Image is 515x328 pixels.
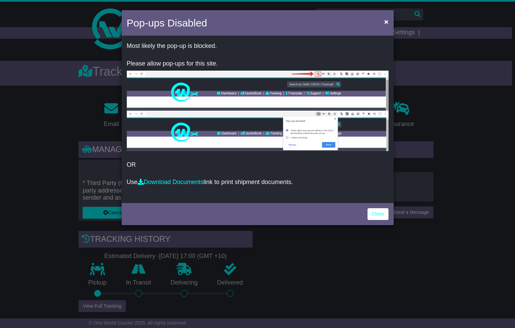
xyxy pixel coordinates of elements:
a: Download Documents [138,179,204,185]
img: allow-popup-2.png [127,111,389,151]
h4: Pop-ups Disabled [127,15,207,31]
p: Most likely the pop-up is blocked. [127,42,389,50]
p: Please allow pop-ups for this site. [127,60,389,68]
span: × [384,18,388,25]
div: OR [122,37,394,201]
button: Close [381,15,392,29]
p: Use link to print shipment documents. [127,179,389,186]
a: Close [367,208,389,220]
img: allow-popup-1.png [127,71,389,111]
